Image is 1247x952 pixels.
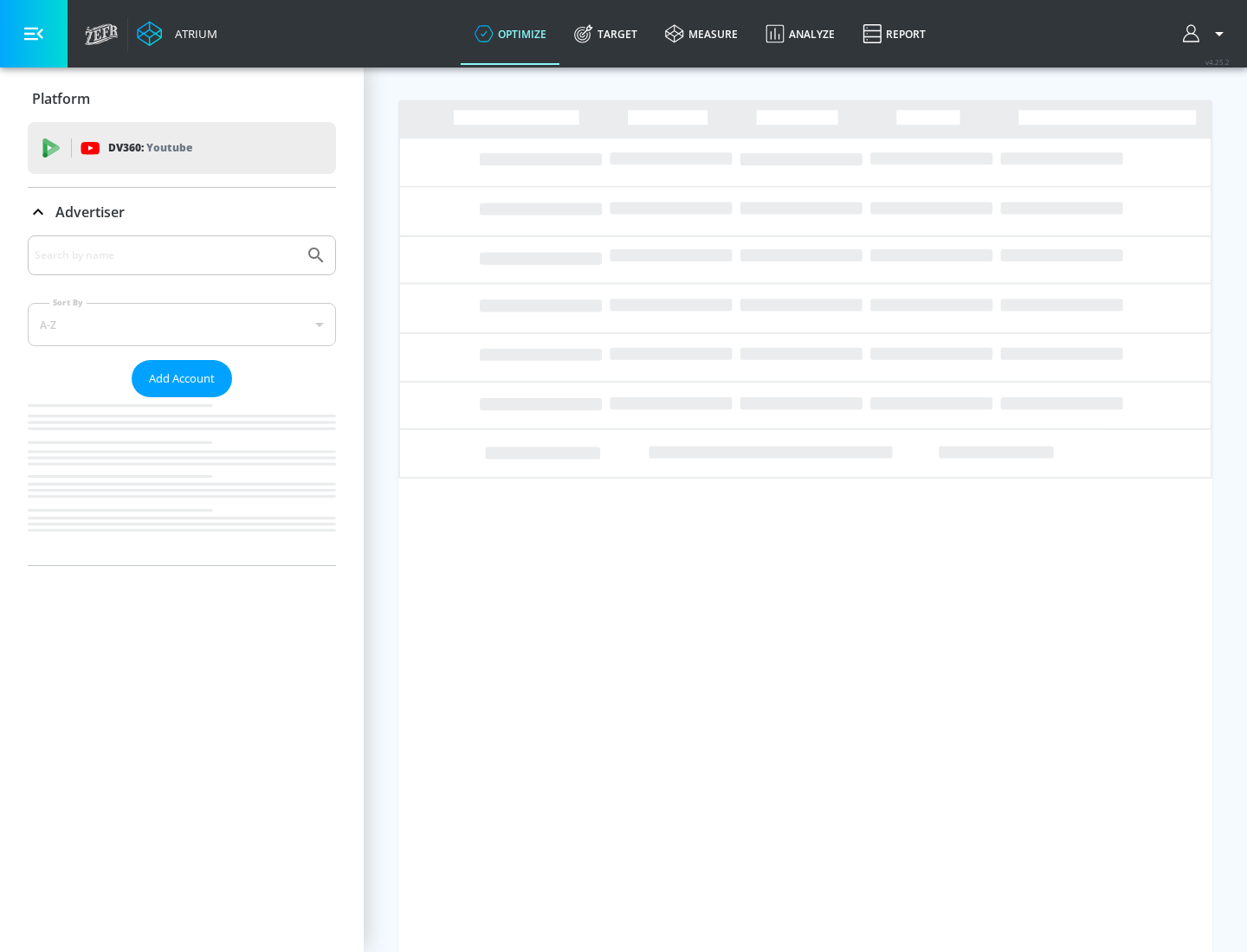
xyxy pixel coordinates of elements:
span: Add Account [149,369,215,389]
a: Atrium [137,21,217,47]
a: measure [651,3,752,65]
input: Search by name [35,244,297,267]
label: Sort By [49,297,87,308]
div: A-Z [28,303,336,346]
a: optimize [461,3,560,65]
p: Platform [32,89,90,108]
span: v 4.25.2 [1205,57,1230,67]
a: Target [560,3,651,65]
div: Atrium [168,26,217,42]
a: Report [849,3,940,65]
button: Add Account [132,360,232,397]
div: Platform [28,74,336,123]
div: Advertiser [28,188,336,236]
div: DV360: Youtube [28,122,336,174]
p: Youtube [146,138,192,157]
p: Advertiser [55,203,125,222]
p: DV360: [108,138,192,158]
nav: list of Advertiser [28,397,336,565]
a: Analyze [752,3,849,65]
div: Advertiser [28,235,336,565]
